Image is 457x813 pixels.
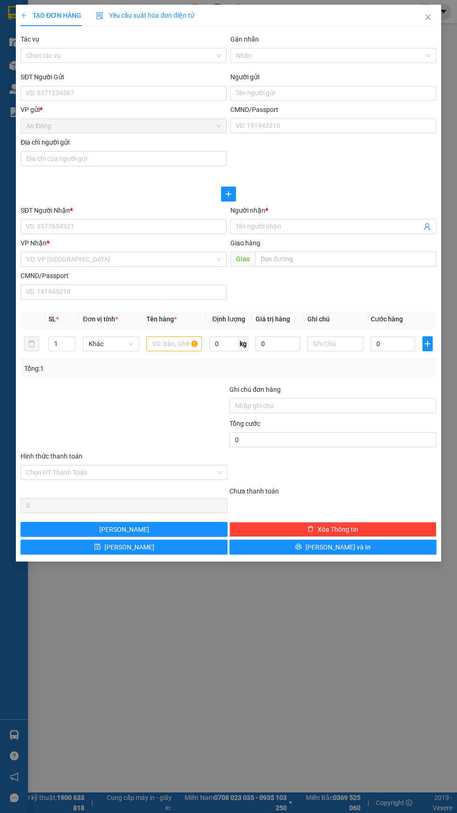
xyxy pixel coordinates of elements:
[415,5,441,31] button: Close
[21,12,27,19] span: plus
[256,336,300,351] input: 0
[230,104,436,115] div: CMND/Passport
[230,35,259,43] label: Gán nhãn
[229,398,436,413] input: Ghi chú đơn hàng
[256,315,290,323] span: Giá trị hàng
[24,363,228,374] div: Tổng: 1
[230,251,255,266] span: Giao
[222,190,235,198] span: plus
[48,315,56,323] span: SL
[239,336,248,351] span: kg
[371,315,403,323] span: Cước hàng
[21,151,227,166] input: Địa chỉ của người gửi
[146,315,177,323] span: Tên hàng
[295,543,302,551] span: printer
[21,271,227,281] div: CMND/Passport
[89,337,133,351] span: Khác
[230,239,260,247] span: Giao hàng
[21,137,227,147] div: Địa chỉ người gửi
[230,72,436,82] div: Người gửi
[21,522,228,537] button: [PERSON_NAME]
[423,223,431,230] span: user-add
[146,336,202,351] input: VD: Bàn, Ghế
[228,486,437,496] div: Chưa thanh toán
[422,336,433,351] button: plus
[229,522,436,537] button: deleteXóa Thông tin
[21,35,39,43] label: Tác vụ
[21,540,228,555] button: save[PERSON_NAME]
[21,452,83,460] label: Hình thức thanh toán
[255,251,436,266] input: Dọc đường
[307,526,314,533] span: delete
[229,386,281,393] label: Ghi chú đơn hàng
[26,119,221,133] span: An Đông
[305,542,371,552] span: [PERSON_NAME] và In
[212,315,245,323] span: Định lượng
[423,340,432,347] span: plus
[96,12,194,19] span: Yêu cầu xuất hóa đơn điện tử
[21,239,47,247] span: VP Nhận
[318,524,358,535] span: Xóa Thông tin
[94,543,101,551] span: save
[304,310,367,328] th: Ghi chú
[21,205,227,215] div: SĐT Người Nhận
[230,205,436,215] div: Người nhận
[99,524,149,535] span: [PERSON_NAME]
[96,12,104,20] img: icon
[229,540,436,555] button: printer[PERSON_NAME] và In
[21,12,81,19] span: TẠO ĐƠN HÀNG
[104,542,154,552] span: [PERSON_NAME]
[21,104,227,115] div: VP gửi
[21,72,227,82] div: SĐT Người Gửi
[221,187,236,202] button: plus
[424,14,432,21] span: close
[83,315,118,323] span: Đơn vị tính
[24,336,39,351] button: delete
[307,336,363,351] input: Ghi Chú
[229,420,260,427] span: Tổng cước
